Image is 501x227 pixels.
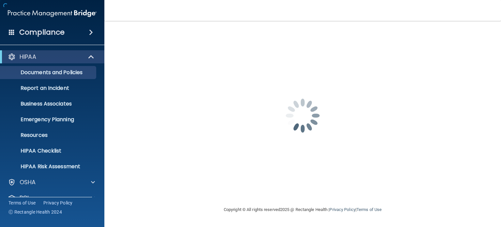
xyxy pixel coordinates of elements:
[20,53,36,61] p: HIPAA
[4,69,93,76] p: Documents and Policies
[4,85,93,91] p: Report an Incident
[8,178,95,186] a: OSHA
[329,207,355,212] a: Privacy Policy
[4,132,93,138] p: Resources
[4,163,93,170] p: HIPAA Risk Assessment
[4,101,93,107] p: Business Associates
[8,194,95,202] a: PCI
[8,200,36,206] a: Terms of Use
[20,194,29,202] p: PCI
[8,209,62,215] span: Ⓒ Rectangle Health 2024
[19,28,65,37] h4: Compliance
[8,7,97,20] img: PMB logo
[184,199,422,220] div: Copyright © All rights reserved 2025 @ Rectangle Health | |
[43,200,73,206] a: Privacy Policy
[4,116,93,123] p: Emergency Planning
[20,178,36,186] p: OSHA
[4,148,93,154] p: HIPAA Checklist
[357,207,382,212] a: Terms of Use
[8,53,95,61] a: HIPAA
[270,83,335,148] img: spinner.e123f6fc.gif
